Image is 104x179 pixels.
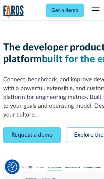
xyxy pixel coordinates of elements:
[46,4,84,17] a: Get a demo
[7,162,17,172] button: Cookie Settings
[3,5,24,19] img: Logo of the analytics and reporting company Faros.
[88,3,101,18] div: menu
[3,5,24,19] a: home
[3,127,61,143] a: Request a demo
[7,162,17,172] img: Revisit consent button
